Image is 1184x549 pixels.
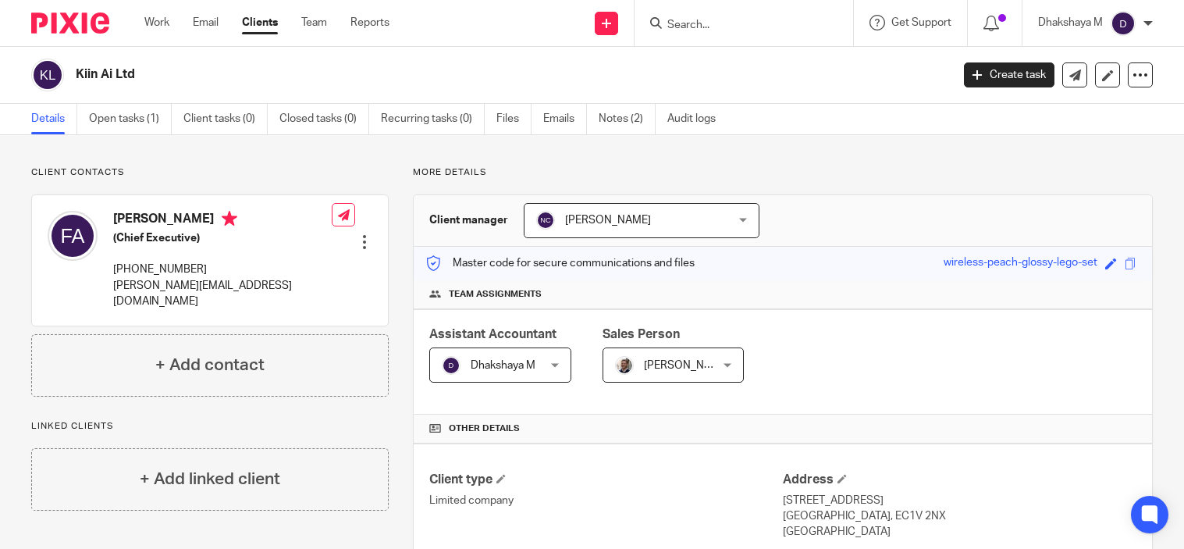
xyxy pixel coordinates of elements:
h4: Address [783,472,1136,488]
span: [PERSON_NAME] [565,215,651,226]
a: Closed tasks (0) [279,104,369,134]
p: [PHONE_NUMBER] [113,262,332,277]
h3: Client manager [429,212,508,228]
a: Audit logs [667,104,727,134]
p: [STREET_ADDRESS] [783,493,1136,508]
h4: + Add contact [155,353,265,377]
a: Team [301,15,327,30]
p: [GEOGRAPHIC_DATA], EC1V 2NX [783,508,1136,524]
a: Open tasks (1) [89,104,172,134]
p: Master code for secure communications and files [425,255,695,271]
span: [PERSON_NAME] [644,360,730,371]
img: svg%3E [1111,11,1136,36]
h4: Client type [429,472,783,488]
a: Reports [350,15,389,30]
a: Details [31,104,77,134]
span: Other details [449,422,520,435]
a: Files [496,104,532,134]
a: Notes (2) [599,104,656,134]
p: Dhakshaya M [1038,15,1103,30]
a: Client tasks (0) [183,104,268,134]
span: Dhakshaya M [471,360,535,371]
a: Clients [242,15,278,30]
h2: Kiin Ai Ltd [76,66,767,83]
img: svg%3E [31,59,64,91]
a: Work [144,15,169,30]
img: svg%3E [442,356,460,375]
img: Pixie [31,12,109,34]
img: svg%3E [536,211,555,230]
a: Email [193,15,219,30]
p: [GEOGRAPHIC_DATA] [783,524,1136,540]
p: Client contacts [31,166,389,179]
span: Get Support [891,17,951,28]
i: Primary [222,211,237,226]
h4: + Add linked client [140,467,280,491]
h5: (Chief Executive) [113,230,332,246]
div: wireless-peach-glossy-lego-set [944,255,1097,273]
p: Limited company [429,493,783,508]
input: Search [666,19,806,33]
img: svg%3E [48,211,98,261]
p: [PERSON_NAME][EMAIL_ADDRESS][DOMAIN_NAME] [113,278,332,310]
a: Create task [964,62,1054,87]
p: More details [413,166,1153,179]
span: Assistant Accountant [429,328,556,340]
a: Emails [543,104,587,134]
span: Sales Person [603,328,680,340]
p: Linked clients [31,420,389,433]
h4: [PERSON_NAME] [113,211,332,230]
a: Recurring tasks (0) [381,104,485,134]
span: Team assignments [449,288,542,301]
img: Matt%20Circle.png [615,356,634,375]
